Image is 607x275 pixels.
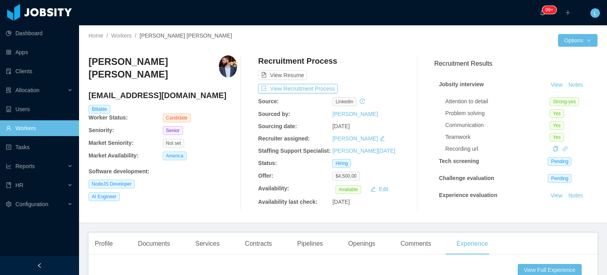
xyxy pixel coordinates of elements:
[367,184,392,194] button: icon: editEdit
[163,152,187,160] span: America
[15,163,35,169] span: Reports
[258,123,297,129] b: Sourcing date:
[332,148,395,154] a: [PERSON_NAME][DATE]
[6,87,11,93] i: icon: solution
[132,233,176,255] div: Documents
[450,233,494,255] div: Experience
[332,97,356,106] span: linkedin
[258,98,279,104] b: Source:
[379,136,385,141] i: icon: edit
[163,114,191,122] span: Candidate
[6,120,73,136] a: icon: userWorkers
[562,146,568,152] i: icon: link
[439,192,498,198] strong: Experience evaluation
[89,152,139,159] b: Market Availability:
[553,145,558,153] div: Copy
[542,6,556,14] sup: 1942
[548,192,565,199] a: View
[6,63,73,79] a: icon: auditClients
[445,121,550,129] div: Communication
[291,233,329,255] div: Pipelines
[6,25,73,41] a: icon: pie-chartDashboard
[89,192,120,201] span: AI Engineer
[594,8,597,18] span: L
[89,114,128,121] b: Worker Status:
[258,85,338,92] a: icon: exportView Recruitment Process
[89,55,219,81] h3: [PERSON_NAME] [PERSON_NAME]
[6,201,11,207] i: icon: setting
[342,233,382,255] div: Openings
[111,32,132,39] a: Workers
[219,55,237,78] img: 0e741212-2059-4f4a-8d19-a473aefd1e7c_68cd66dbe4b3f-400w.png
[445,109,550,118] div: Problem solving
[258,185,289,192] b: Availability:
[553,146,558,152] i: icon: copy
[332,111,378,117] a: [PERSON_NAME]
[332,159,351,168] span: Hiring
[565,191,586,201] button: Notes
[239,233,278,255] div: Contracts
[89,90,237,101] h4: [EMAIL_ADDRESS][DOMAIN_NAME]
[548,157,571,166] span: Pending
[6,163,11,169] i: icon: line-chart
[89,168,149,174] b: Software development :
[258,72,307,78] a: icon: file-textView Resume
[550,109,564,118] span: Yes
[550,121,564,130] span: Yes
[439,175,494,181] strong: Challenge evaluation
[163,139,184,148] span: Not set
[445,133,550,141] div: Teamwork
[562,146,568,152] a: icon: link
[332,199,350,205] span: [DATE]
[258,173,273,179] b: Offer:
[548,82,565,88] a: View
[15,201,48,207] span: Configuration
[439,81,484,87] strong: Jobsity interview
[258,160,277,166] b: Status:
[89,32,103,39] a: Home
[360,99,365,104] i: icon: history
[565,209,586,219] button: Notes
[6,44,73,60] a: icon: appstoreApps
[189,233,226,255] div: Services
[89,127,114,133] b: Seniority:
[163,126,183,135] span: Senior
[332,135,378,142] a: [PERSON_NAME]
[332,123,350,129] span: [DATE]
[258,84,338,93] button: icon: exportView Recruitment Process
[565,10,571,15] i: icon: plus
[258,199,317,205] b: Availability last check:
[394,233,437,255] div: Comments
[6,182,11,188] i: icon: book
[6,139,73,155] a: icon: profileTasks
[6,101,73,117] a: icon: robotUsers
[445,145,550,153] div: Recording url
[89,180,135,188] span: NodeJS Developer
[135,32,136,39] span: /
[15,182,23,188] span: HR
[434,59,598,68] h3: Recruitment Results
[565,80,586,90] button: Notes
[139,32,232,39] span: [PERSON_NAME] [PERSON_NAME]
[89,233,119,255] div: Profile
[445,97,550,106] div: Attention to detail
[332,172,360,180] span: $4,500.00
[550,97,579,106] span: Strong-yes
[548,174,571,183] span: Pending
[258,135,310,142] b: Recruiter assigned:
[558,34,598,47] button: Optionsicon: down
[89,105,110,114] span: Billable
[15,87,40,93] span: Allocation
[550,133,564,142] span: Yes
[106,32,108,39] span: /
[540,10,545,15] i: icon: bell
[258,70,307,80] button: icon: file-textView Resume
[89,140,134,146] b: Market Seniority:
[258,111,290,117] b: Sourced by:
[258,148,331,154] b: Staffing Support Specialist:
[439,158,479,164] strong: Tech screening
